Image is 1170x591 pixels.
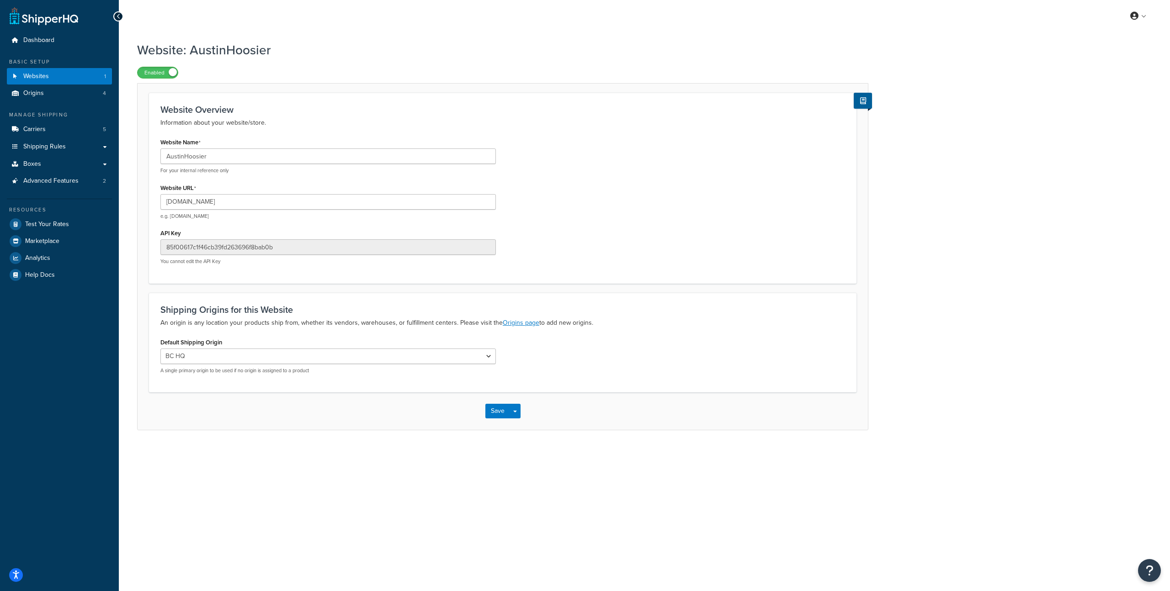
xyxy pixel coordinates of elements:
[160,258,496,265] p: You cannot edit the API Key
[7,85,112,102] a: Origins4
[503,318,539,327] a: Origins page
[485,404,510,418] button: Save
[7,121,112,138] a: Carriers5
[160,239,496,255] input: XDL713J089NBV22
[7,173,112,190] li: Advanced Features
[103,126,106,133] span: 5
[7,267,112,283] a: Help Docs
[25,221,69,228] span: Test Your Rates
[160,317,845,328] p: An origin is any location your products ship from, whether its vendors, warehouses, or fulfillmen...
[7,138,112,155] a: Shipping Rules
[23,177,79,185] span: Advanced Features
[160,230,181,237] label: API Key
[23,90,44,97] span: Origins
[23,37,54,44] span: Dashboard
[160,305,845,315] h3: Shipping Origins for this Website
[160,117,845,128] p: Information about your website/store.
[160,139,201,146] label: Website Name
[103,177,106,185] span: 2
[7,68,112,85] li: Websites
[7,111,112,119] div: Manage Shipping
[7,121,112,138] li: Carriers
[103,90,106,97] span: 4
[104,73,106,80] span: 1
[7,206,112,214] div: Resources
[7,216,112,232] a: Test Your Rates
[1138,559,1161,582] button: Open Resource Center
[160,367,496,374] p: A single primary origin to be used if no origin is assigned to a product
[7,173,112,190] a: Advanced Features2
[7,233,112,249] a: Marketplace
[23,126,46,133] span: Carriers
[25,254,50,262] span: Analytics
[7,58,112,66] div: Basic Setup
[160,339,222,346] label: Default Shipping Origin
[23,160,41,168] span: Boxes
[854,93,872,109] button: Show Help Docs
[25,271,55,279] span: Help Docs
[7,85,112,102] li: Origins
[7,32,112,49] a: Dashboard
[138,67,178,78] label: Enabled
[23,73,49,80] span: Websites
[160,213,496,220] p: e.g. [DOMAIN_NAME]
[7,68,112,85] a: Websites1
[160,105,845,115] h3: Website Overview
[25,237,59,245] span: Marketplace
[7,250,112,266] a: Analytics
[160,167,496,174] p: For your internal reference only
[7,156,112,173] a: Boxes
[137,41,857,59] h1: Website: AustinHoosier
[23,143,66,151] span: Shipping Rules
[160,185,196,192] label: Website URL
